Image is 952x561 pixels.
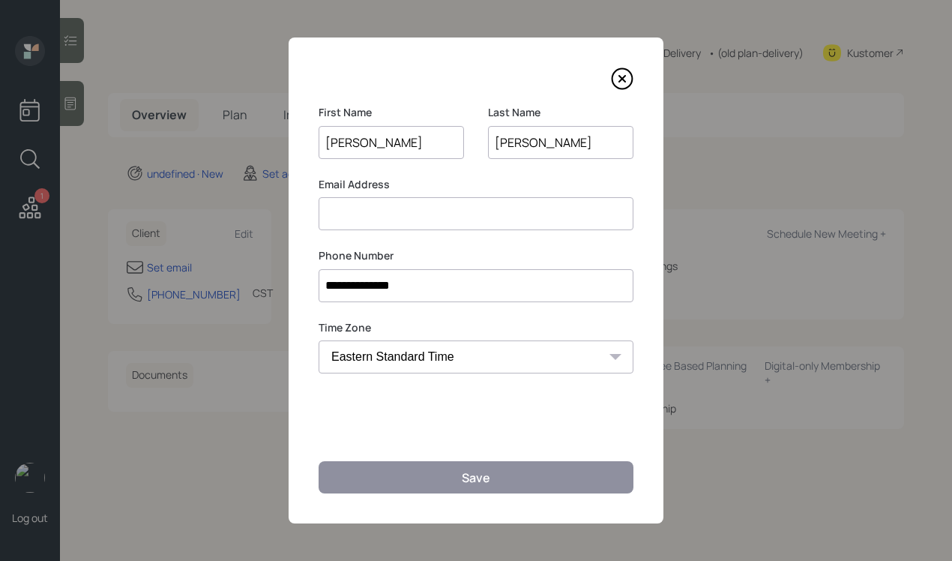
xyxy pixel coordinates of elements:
[462,469,490,486] div: Save
[488,105,633,120] label: Last Name
[319,177,633,192] label: Email Address
[319,105,464,120] label: First Name
[319,320,633,335] label: Time Zone
[319,248,633,263] label: Phone Number
[319,461,633,493] button: Save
